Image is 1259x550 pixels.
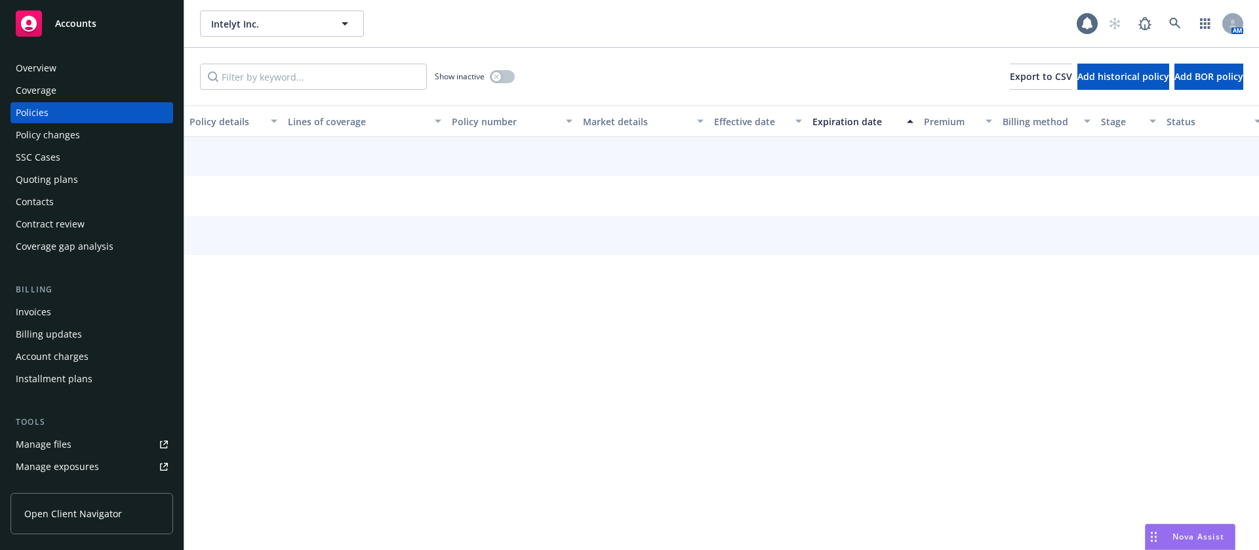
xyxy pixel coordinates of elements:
[16,191,54,212] div: Contacts
[55,18,96,29] span: Accounts
[10,125,173,146] a: Policy changes
[1167,115,1247,128] div: Status
[24,507,122,521] span: Open Client Navigator
[10,58,173,79] a: Overview
[10,236,173,257] a: Coverage gap analysis
[1174,64,1243,90] button: Add BOR policy
[16,236,113,257] div: Coverage gap analysis
[16,80,56,101] div: Coverage
[16,302,51,323] div: Invoices
[10,283,173,296] div: Billing
[452,115,558,128] div: Policy number
[16,456,99,477] div: Manage exposures
[812,115,899,128] div: Expiration date
[1174,70,1243,83] span: Add BOR policy
[1003,115,1076,128] div: Billing method
[200,64,427,90] input: Filter by keyword...
[10,147,173,168] a: SSC Cases
[10,80,173,101] a: Coverage
[190,115,263,128] div: Policy details
[10,416,173,429] div: Tools
[10,346,173,367] a: Account charges
[10,102,173,123] a: Policies
[10,434,173,455] a: Manage files
[16,214,85,235] div: Contract review
[997,106,1096,137] button: Billing method
[578,106,709,137] button: Market details
[1102,10,1128,37] a: Start snowing
[200,10,364,37] button: Intelyt Inc.
[16,169,78,190] div: Quoting plans
[10,5,173,42] a: Accounts
[10,479,173,500] a: Manage certificates
[1162,10,1188,37] a: Search
[288,115,427,128] div: Lines of coverage
[1145,524,1235,550] button: Nova Assist
[714,115,788,128] div: Effective date
[10,191,173,212] a: Contacts
[1010,70,1072,83] span: Export to CSV
[1077,70,1169,83] span: Add historical policy
[435,71,485,82] span: Show inactive
[10,302,173,323] a: Invoices
[1077,64,1169,90] button: Add historical policy
[16,434,71,455] div: Manage files
[16,125,80,146] div: Policy changes
[10,324,173,345] a: Billing updates
[1192,10,1218,37] a: Switch app
[10,169,173,190] a: Quoting plans
[10,214,173,235] a: Contract review
[919,106,997,137] button: Premium
[16,102,49,123] div: Policies
[16,479,102,500] div: Manage certificates
[709,106,807,137] button: Effective date
[10,456,173,477] a: Manage exposures
[16,58,56,79] div: Overview
[1101,115,1142,128] div: Stage
[211,17,325,31] span: Intelyt Inc.
[1132,10,1158,37] a: Report a Bug
[16,368,92,389] div: Installment plans
[16,147,60,168] div: SSC Cases
[807,106,919,137] button: Expiration date
[447,106,578,137] button: Policy number
[184,106,283,137] button: Policy details
[1146,524,1162,549] div: Drag to move
[924,115,978,128] div: Premium
[1172,531,1224,542] span: Nova Assist
[16,324,82,345] div: Billing updates
[16,346,89,367] div: Account charges
[1010,64,1072,90] button: Export to CSV
[1096,106,1161,137] button: Stage
[283,106,447,137] button: Lines of coverage
[10,368,173,389] a: Installment plans
[583,115,689,128] div: Market details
